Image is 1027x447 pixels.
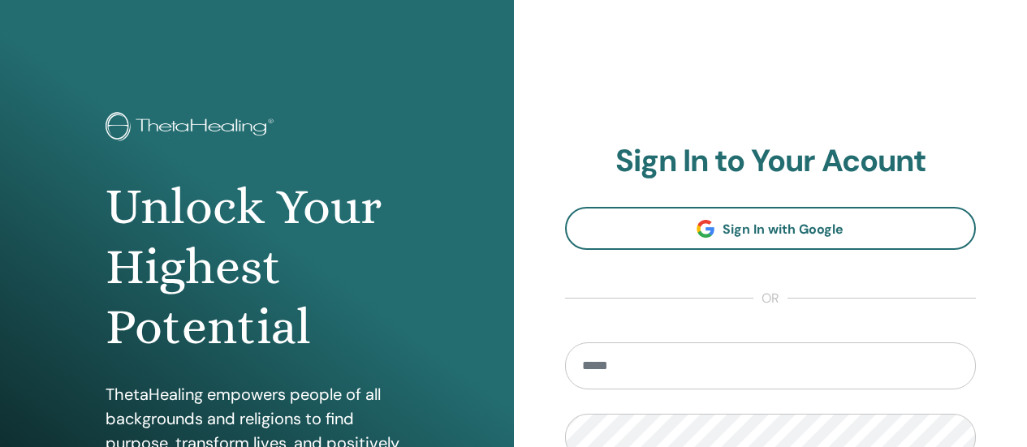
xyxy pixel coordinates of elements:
span: or [753,289,788,308]
span: Sign In with Google [723,221,844,238]
h2: Sign In to Your Acount [565,143,977,180]
h1: Unlock Your Highest Potential [106,177,408,358]
a: Sign In with Google [565,207,977,250]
